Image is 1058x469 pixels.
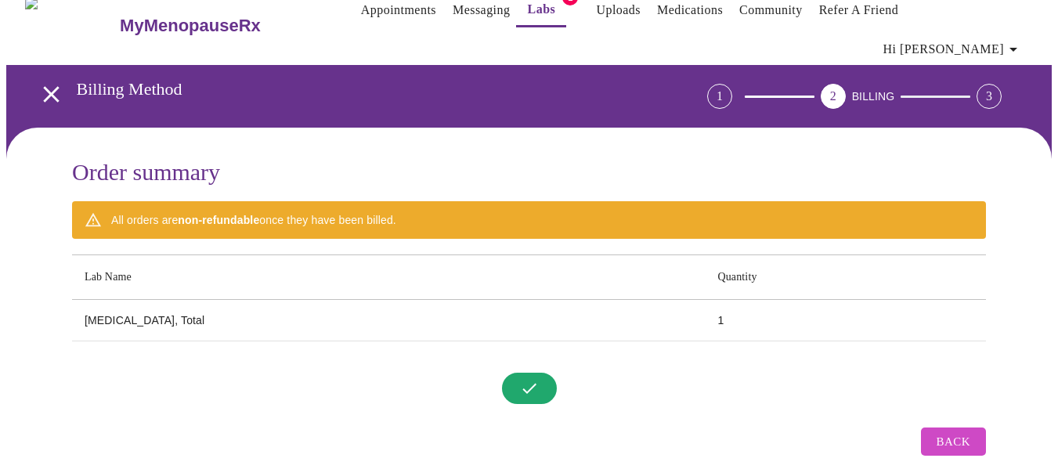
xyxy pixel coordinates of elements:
[852,90,895,103] span: BILLING
[937,431,970,452] span: Back
[705,300,986,341] td: 1
[921,428,986,456] button: Back
[821,84,846,109] div: 2
[72,300,705,341] td: [MEDICAL_DATA], Total
[883,38,1023,60] span: Hi [PERSON_NAME]
[72,159,986,186] h3: Order summary
[707,84,732,109] div: 1
[178,214,259,226] strong: non-refundable
[120,16,261,36] h3: MyMenopauseRx
[977,84,1002,109] div: 3
[28,71,74,117] button: open drawer
[877,34,1029,65] button: Hi [PERSON_NAME]
[72,255,705,300] th: Lab Name
[77,79,620,99] h3: Billing Method
[111,206,396,234] div: All orders are once they have been billed.
[705,255,986,300] th: Quantity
